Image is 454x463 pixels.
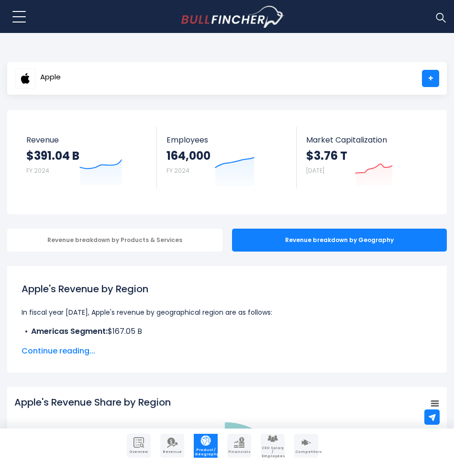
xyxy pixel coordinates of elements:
[127,434,151,458] a: Company Overview
[22,326,432,337] li: $167.05 B
[262,446,284,458] span: CEO Salary / Employees
[22,337,432,349] li: $101.33 B
[227,434,251,458] a: Company Financials
[181,6,285,28] img: Bullfincher logo
[7,229,222,252] div: Revenue breakdown by Products & Services
[15,70,61,87] a: Apple
[261,434,285,458] a: Company Employees
[294,434,318,458] a: Company Competitors
[22,345,432,357] span: Continue reading...
[232,229,447,252] div: Revenue breakdown by Geography
[422,70,439,87] a: +
[22,307,432,318] p: In fiscal year [DATE], Apple's revenue by geographical region are as follows:
[40,73,61,81] span: Apple
[15,68,35,88] img: AAPL logo
[26,166,49,175] small: FY 2024
[166,135,287,144] span: Employees
[166,148,210,163] strong: 164,000
[157,127,296,188] a: Employees 164,000 FY 2024
[26,148,79,163] strong: $391.04 B
[181,6,284,28] a: Go to homepage
[17,127,157,188] a: Revenue $391.04 B FY 2024
[161,450,183,454] span: Revenue
[306,148,347,163] strong: $3.76 T
[14,396,171,409] tspan: Apple's Revenue Share by Region
[31,337,98,348] b: Europe Segment:
[26,135,147,144] span: Revenue
[306,166,324,175] small: [DATE]
[295,450,317,454] span: Competitors
[128,450,150,454] span: Overview
[306,135,427,144] span: Market Capitalization
[228,450,250,454] span: Financials
[166,166,189,175] small: FY 2024
[160,434,184,458] a: Company Revenue
[297,127,436,188] a: Market Capitalization $3.76 T [DATE]
[31,326,108,337] b: Americas Segment:
[194,434,218,458] a: Company Product/Geography
[195,448,217,456] span: Product / Geography
[22,282,432,296] h1: Apple's Revenue by Region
